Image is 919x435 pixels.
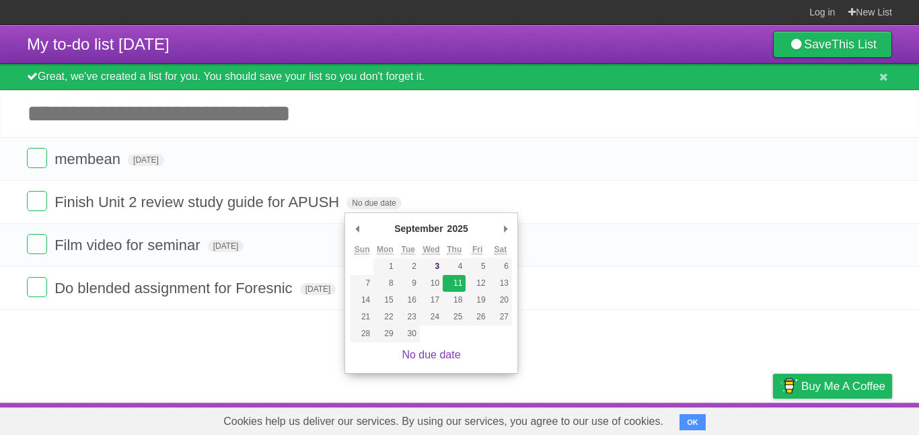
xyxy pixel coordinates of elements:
button: 15 [373,292,396,309]
abbr: Tuesday [401,245,414,255]
button: OK [679,414,706,430]
button: 11 [443,275,466,292]
span: Cookies help us deliver our services. By using our services, you agree to our use of cookies. [210,408,677,435]
label: Done [27,191,47,211]
label: Done [27,148,47,168]
b: This List [832,38,877,51]
button: 23 [397,309,420,325]
button: Next Month [499,219,512,239]
abbr: Monday [377,245,394,255]
a: SaveThis List [773,31,892,58]
span: Do blended assignment for Foresnic [54,280,295,296]
button: 22 [373,309,396,325]
button: 26 [466,309,488,325]
abbr: Saturday [494,245,507,255]
abbr: Wednesday [422,245,439,255]
button: 21 [351,309,373,325]
button: 2 [397,258,420,275]
button: 4 [443,258,466,275]
span: [DATE] [208,240,244,252]
abbr: Friday [472,245,482,255]
span: membean [54,151,124,167]
button: 30 [397,325,420,342]
button: 12 [466,275,488,292]
button: 29 [373,325,396,342]
label: Done [27,277,47,297]
button: 9 [397,275,420,292]
button: 7 [351,275,373,292]
span: Buy me a coffee [801,374,885,398]
a: No due date [402,349,460,360]
span: [DATE] [300,283,336,295]
button: 5 [466,258,488,275]
span: No due date [346,197,401,209]
div: September [392,219,445,239]
button: 10 [420,275,443,292]
span: [DATE] [128,154,164,166]
div: 2025 [445,219,470,239]
a: Developers [638,406,693,432]
button: 16 [397,292,420,309]
button: 25 [443,309,466,325]
a: Suggest a feature [807,406,892,432]
button: 24 [420,309,443,325]
button: 28 [351,325,373,342]
button: 1 [373,258,396,275]
a: Privacy [756,406,791,432]
button: 19 [466,292,488,309]
button: 13 [489,275,512,292]
button: 27 [489,309,512,325]
a: About [594,406,622,432]
button: Previous Month [351,219,364,239]
button: 18 [443,292,466,309]
abbr: Sunday [355,245,370,255]
a: Buy me a coffee [773,374,892,399]
span: My to-do list [DATE] [27,35,170,53]
span: Film video for seminar [54,237,203,253]
button: 20 [489,292,512,309]
label: Done [27,234,47,254]
button: 3 [420,258,443,275]
button: 6 [489,258,512,275]
a: Terms [710,406,739,432]
abbr: Thursday [447,245,462,255]
button: 14 [351,292,373,309]
span: Finish Unit 2 review study guide for APUSH [54,194,342,210]
button: 8 [373,275,396,292]
button: 17 [420,292,443,309]
img: Buy me a coffee [780,374,798,397]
